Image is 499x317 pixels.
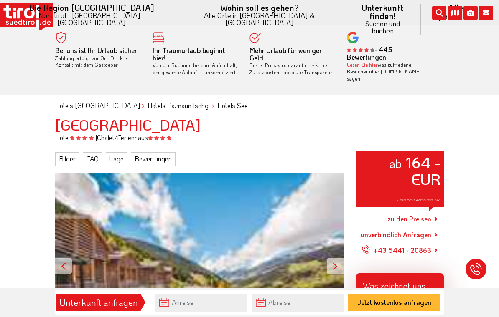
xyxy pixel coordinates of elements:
small: Nordtirol - [GEOGRAPHIC_DATA] - [GEOGRAPHIC_DATA] [18,12,164,26]
a: FAQ [83,152,102,166]
input: Anreise [155,294,247,312]
span: | [95,133,97,142]
div: Bester Preis wird garantiert - keine Zusatzkosten - absolute Transparenz [249,47,334,76]
a: zu den Preisen [387,209,431,229]
b: Bei uns ist Ihr Urlaub sicher [55,46,137,55]
i: Kontakt [479,6,493,20]
small: ab [389,156,402,171]
strong: 164 - EUR [406,152,440,189]
a: Lage [106,152,127,166]
div: Hotel Chalet/Ferienhaus [49,133,450,142]
div: was zufriedene Besucher über [DOMAIN_NAME] sagen [347,61,432,82]
button: Jetzt kostenlos anfragen [348,294,440,311]
a: Hotels See [217,101,248,110]
b: Ihr Traumurlaub beginnt hier! [153,46,225,62]
input: Abreise [252,294,344,312]
h1: [GEOGRAPHIC_DATA] [55,116,444,133]
a: unverbindlich Anfragen [361,230,431,240]
div: Unterkunft anfragen [59,295,138,309]
div: Was zeichnet uns aus? [356,273,444,307]
a: Hotels [GEOGRAPHIC_DATA] [55,101,140,110]
span: Preis pro Person und Tag [397,197,440,203]
a: Bewertungen [131,152,176,166]
a: Lesen Sie hier [347,61,378,68]
div: Zahlung erfolgt vor Ort. Direkter Kontakt mit dem Gastgeber [55,47,140,68]
b: Mehr Urlaub für weniger Geld [249,46,322,62]
i: Karte öffnen [448,6,462,20]
b: - 445 Bewertungen [347,45,392,61]
small: Alle Orte in [GEOGRAPHIC_DATA] & [GEOGRAPHIC_DATA] [184,12,334,26]
a: +43 5441 - 20863 [362,240,431,261]
a: Bilder [55,152,79,166]
a: Hotels Paznaun Ischgl [148,101,210,110]
small: Suchen und buchen [354,20,411,34]
div: Von der Buchung bis zum Aufenthalt, der gesamte Ablauf ist unkompliziert [153,47,237,76]
i: Fotogalerie [463,6,478,20]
